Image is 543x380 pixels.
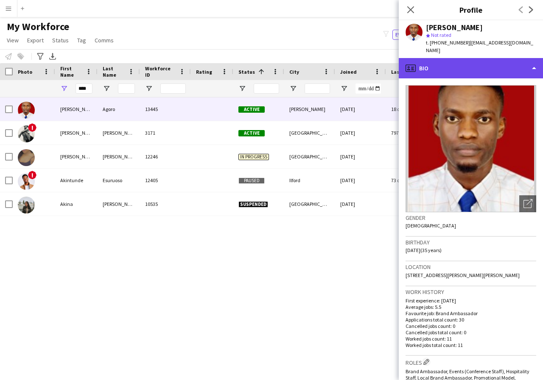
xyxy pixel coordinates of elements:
[426,39,470,46] span: t. [PHONE_NUMBER]
[74,35,90,46] a: Tag
[340,69,357,75] span: Joined
[335,145,386,168] div: [DATE]
[238,178,265,184] span: Paused
[145,65,176,78] span: Workforce ID
[335,97,386,121] div: [DATE]
[55,145,98,168] div: [PERSON_NAME]
[406,272,520,278] span: [STREET_ADDRESS][PERSON_NAME][PERSON_NAME]
[238,154,269,160] span: In progress
[406,222,456,229] span: [DEMOGRAPHIC_DATA]
[406,263,536,271] h3: Location
[77,36,86,44] span: Tag
[289,69,299,75] span: City
[18,125,35,142] img: Sakinah Maynard
[18,149,35,166] img: Sakinah McKoy
[284,145,335,168] div: [GEOGRAPHIC_DATA]
[55,192,98,216] div: Akina
[18,173,35,190] img: Akintunde Esuruoso
[196,69,212,75] span: Rating
[335,169,386,192] div: [DATE]
[91,35,117,46] a: Comms
[95,36,114,44] span: Comms
[392,30,435,40] button: Everyone4,566
[28,171,36,179] span: !
[49,35,72,46] a: Status
[28,123,36,132] span: !
[340,85,348,92] button: Open Filter Menu
[406,358,536,366] h3: Roles
[3,35,22,46] a: View
[98,145,140,168] div: [PERSON_NAME]
[519,195,536,212] div: Open photos pop-in
[76,83,92,94] input: First Name Filter Input
[386,169,437,192] div: 73 days
[48,51,58,61] app-action-btn: Export XLSX
[426,39,533,53] span: | [EMAIL_ADDRESS][DOMAIN_NAME]
[386,121,437,144] div: 797 days
[140,169,191,192] div: 12405
[406,329,536,336] p: Cancelled jobs total count: 0
[98,192,140,216] div: [PERSON_NAME]
[27,36,44,44] span: Export
[55,121,98,144] div: [PERSON_NAME]
[238,201,268,208] span: Suspended
[35,51,45,61] app-action-btn: Advanced filters
[406,214,536,222] h3: Gender
[98,169,140,192] div: Esuruoso
[284,169,335,192] div: Ilford
[60,65,82,78] span: First Name
[18,69,32,75] span: Photo
[145,85,153,92] button: Open Filter Menu
[406,310,536,316] p: Favourite job: Brand Ambassador
[431,32,451,38] span: Not rated
[426,24,483,31] div: [PERSON_NAME]
[406,239,536,246] h3: Birthday
[55,97,98,121] div: [PERSON_NAME]
[140,121,191,144] div: 3171
[289,85,297,92] button: Open Filter Menu
[118,83,135,94] input: Last Name Filter Input
[284,97,335,121] div: [PERSON_NAME]
[140,145,191,168] div: 12246
[399,58,543,78] div: Bio
[406,247,442,253] span: [DATE] (35 years)
[140,97,191,121] div: 13445
[406,297,536,304] p: First experience: [DATE]
[7,20,69,33] span: My Workforce
[335,121,386,144] div: [DATE]
[18,197,35,214] img: Akina Nolan
[406,304,536,310] p: Average jobs: 5.5
[355,83,381,94] input: Joined Filter Input
[103,65,125,78] span: Last Name
[386,97,437,121] div: 18 days
[160,83,186,94] input: Workforce ID Filter Input
[284,121,335,144] div: [GEOGRAPHIC_DATA]
[406,316,536,323] p: Applications total count: 30
[335,192,386,216] div: [DATE]
[98,121,140,144] div: [PERSON_NAME]
[391,69,410,75] span: Last job
[103,85,110,92] button: Open Filter Menu
[238,106,265,113] span: Active
[60,85,68,92] button: Open Filter Menu
[254,83,279,94] input: Status Filter Input
[55,169,98,192] div: Akintunde
[406,85,536,212] img: Crew avatar or photo
[238,130,265,136] span: Active
[406,323,536,329] p: Cancelled jobs count: 0
[406,288,536,296] h3: Work history
[18,102,35,119] img: Akinola Agoro
[238,85,246,92] button: Open Filter Menu
[52,36,69,44] span: Status
[406,336,536,342] p: Worked jobs count: 11
[406,342,536,348] p: Worked jobs total count: 11
[305,83,330,94] input: City Filter Input
[140,192,191,216] div: 10535
[24,35,47,46] a: Export
[98,97,140,121] div: Agoro
[7,36,19,44] span: View
[399,4,543,15] h3: Profile
[238,69,255,75] span: Status
[284,192,335,216] div: [GEOGRAPHIC_DATA]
